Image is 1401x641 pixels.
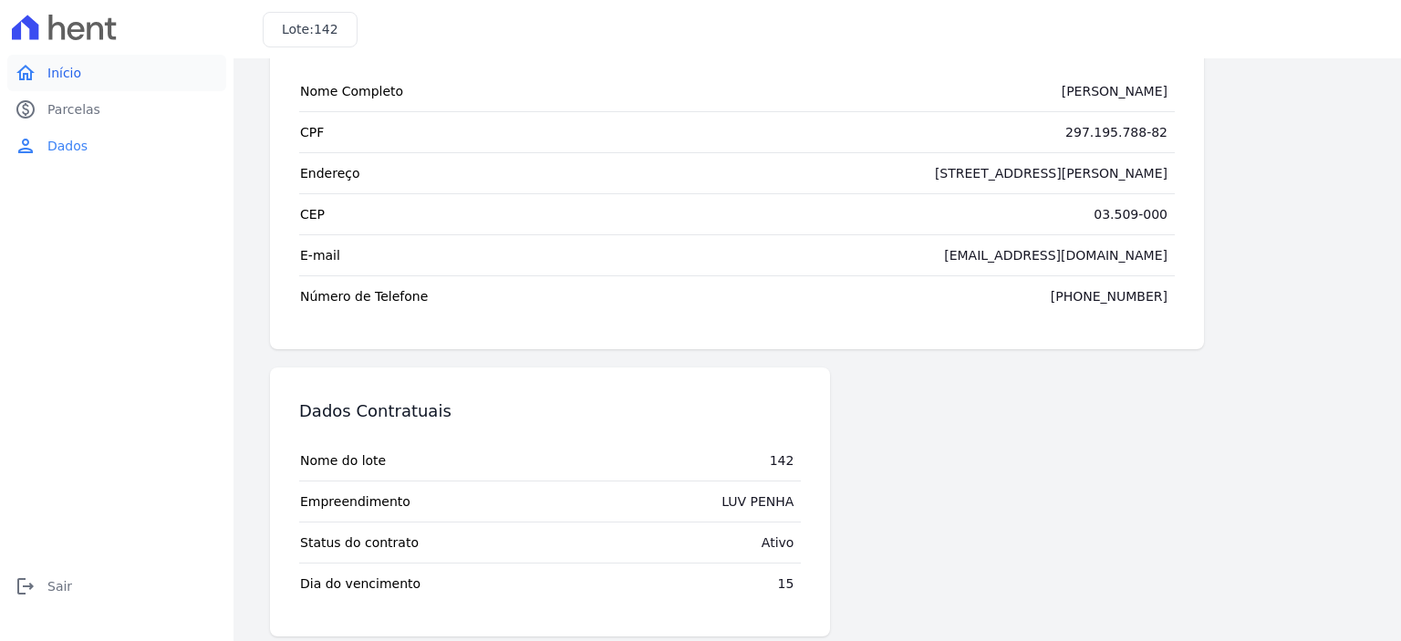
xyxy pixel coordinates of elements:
div: 297.195.788-82 [1065,123,1167,141]
i: home [15,62,36,84]
span: CEP [300,205,325,223]
span: CPF [300,123,324,141]
i: paid [15,98,36,120]
i: logout [15,575,36,597]
h3: Lote: [282,20,338,39]
div: Ativo [762,533,794,552]
div: [PHONE_NUMBER] [1051,287,1167,305]
div: 15 [778,574,794,593]
div: LUV PENHA [721,492,794,511]
a: paidParcelas [7,91,226,128]
span: Sair [47,577,72,595]
span: Dados [47,137,88,155]
div: 03.509-000 [1094,205,1167,223]
span: 142 [314,22,338,36]
span: E-mail [300,246,340,264]
div: [PERSON_NAME] [1062,82,1167,100]
a: personDados [7,128,226,164]
span: Nome do lote [300,451,386,470]
a: logoutSair [7,568,226,605]
span: Empreendimento [300,492,410,511]
span: Parcelas [47,100,100,119]
a: homeInício [7,55,226,91]
div: [STREET_ADDRESS][PERSON_NAME] [935,164,1167,182]
span: Dia do vencimento [300,574,420,593]
i: person [15,135,36,157]
h3: Dados Contratuais [299,400,451,422]
span: Início [47,64,81,82]
span: Endereço [300,164,360,182]
span: Status do contrato [300,533,419,552]
span: Número de Telefone [300,287,428,305]
div: [EMAIL_ADDRESS][DOMAIN_NAME] [944,246,1167,264]
span: Nome Completo [300,82,403,100]
div: 142 [770,451,794,470]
